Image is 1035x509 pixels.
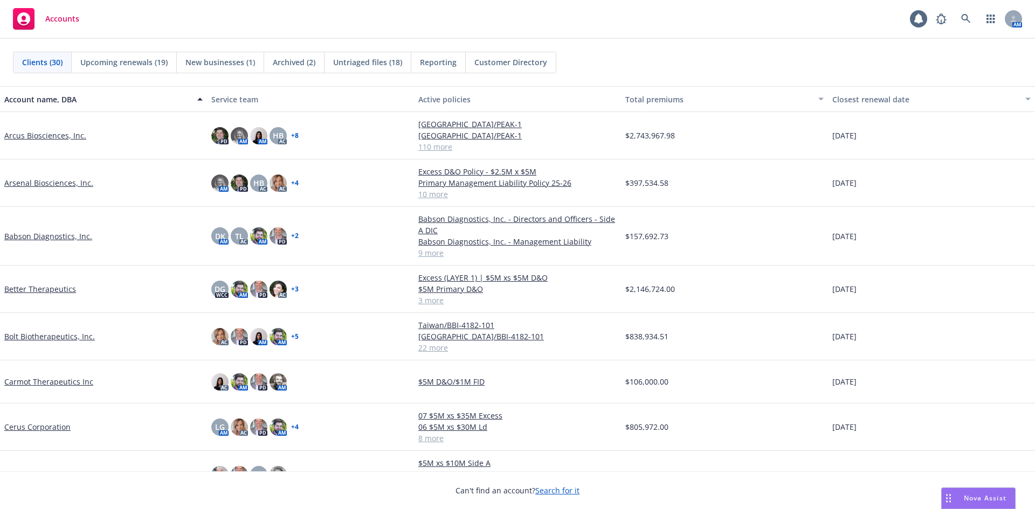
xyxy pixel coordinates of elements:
[273,57,315,68] span: Archived (2)
[211,373,229,391] img: photo
[625,283,675,295] span: $2,146,724.00
[625,376,668,387] span: $106,000.00
[418,295,617,306] a: 3 more
[930,8,952,30] a: Report a Bug
[250,328,267,345] img: photo
[215,231,225,242] span: DK
[832,231,857,242] span: [DATE]
[231,466,248,483] img: photo
[270,328,287,345] img: photo
[211,175,229,192] img: photo
[4,421,71,433] a: Cerus Corporation
[625,421,668,433] span: $805,972.00
[4,94,191,105] div: Account name, DBA
[832,283,857,295] span: [DATE]
[832,469,857,480] span: [DATE]
[215,283,225,295] span: DG
[231,175,248,192] img: photo
[625,177,668,189] span: $397,534.58
[832,331,857,342] span: [DATE]
[291,133,299,139] a: + 8
[456,485,579,496] span: Can't find an account?
[4,469,111,480] a: [PERSON_NAME] BioHub, Inc.
[4,283,76,295] a: Better Therapeutics
[333,57,402,68] span: Untriaged files (18)
[832,130,857,141] span: [DATE]
[231,281,248,298] img: photo
[832,421,857,433] span: [DATE]
[291,424,299,430] a: + 4
[250,373,267,391] img: photo
[418,469,617,480] a: $5M x $5M D&O
[418,342,617,353] a: 22 more
[420,57,457,68] span: Reporting
[418,331,617,342] a: [GEOGRAPHIC_DATA]/BBI-4182-101
[291,471,299,478] a: + 4
[828,86,1035,112] button: Closest renewal date
[231,328,248,345] img: photo
[270,175,287,192] img: photo
[832,177,857,189] span: [DATE]
[250,227,267,245] img: photo
[832,376,857,387] span: [DATE]
[625,469,668,480] span: $395,432.00
[231,127,248,144] img: photo
[625,331,668,342] span: $838,934.51
[418,118,617,130] a: [GEOGRAPHIC_DATA]/PEAK-1
[964,493,1006,503] span: Nova Assist
[231,419,248,436] img: photo
[250,419,267,436] img: photo
[418,236,617,247] a: Babson Diagnostics, Inc. - Management Liability
[252,469,265,480] span: MQ
[418,141,617,152] a: 110 more
[80,57,168,68] span: Upcoming renewals (19)
[942,488,955,508] div: Drag to move
[22,57,63,68] span: Clients (30)
[207,86,414,112] button: Service team
[418,319,617,331] a: Taiwan/BBI-4182-101
[211,466,229,483] img: photo
[291,286,299,292] a: + 3
[253,177,264,189] span: HB
[941,487,1016,509] button: Nova Assist
[418,166,617,177] a: Excess D&O Policy - $2.5M x $5M
[9,4,84,34] a: Accounts
[418,410,617,421] a: 07 $5M xs $35M Excess
[4,376,93,387] a: Carmot Therapeutics Inc
[273,130,284,141] span: HB
[980,8,1002,30] a: Switch app
[185,57,255,68] span: New businesses (1)
[621,86,828,112] button: Total premiums
[45,15,79,23] span: Accounts
[215,421,225,433] span: LG
[418,421,617,433] a: 06 $5M xs $30M Ld
[291,180,299,186] a: + 4
[414,86,621,112] button: Active policies
[270,373,287,391] img: photo
[211,127,229,144] img: photo
[955,8,977,30] a: Search
[291,233,299,239] a: + 2
[418,213,617,236] a: Babson Diagnostics, Inc. - Directors and Officers - Side A DIC
[250,281,267,298] img: photo
[211,328,229,345] img: photo
[418,433,617,444] a: 8 more
[231,373,248,391] img: photo
[291,333,299,340] a: + 5
[211,94,410,105] div: Service team
[4,130,86,141] a: Arcus Biosciences, Inc.
[418,247,617,259] a: 9 more
[535,485,579,496] a: Search for it
[235,231,244,242] span: TL
[270,466,287,483] img: photo
[832,94,1019,105] div: Closest renewal date
[4,177,93,189] a: Arsenal Biosciences, Inc.
[418,457,617,469] a: $5M xs $10M Side A
[418,177,617,189] a: Primary Management Liability Policy 25-26
[250,127,267,144] img: photo
[418,283,617,295] a: $5M Primary D&O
